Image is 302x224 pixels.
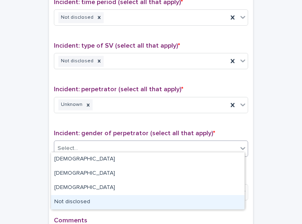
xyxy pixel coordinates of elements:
div: Not disclosed [58,56,95,67]
div: Not disclosed [58,12,95,23]
div: Unknown [58,99,84,110]
div: Non-binary [51,181,244,195]
div: Male [51,152,244,167]
span: Incident: type of SV (select all that apply) [54,42,180,49]
span: Incident: perpetrator (select all that apply) [54,86,183,92]
div: Not disclosed [51,195,244,209]
div: Select... [58,144,78,153]
span: Comments [54,217,87,224]
div: Female [51,167,244,181]
span: Incident: gender of perpetrator (select all that apply) [54,130,215,136]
